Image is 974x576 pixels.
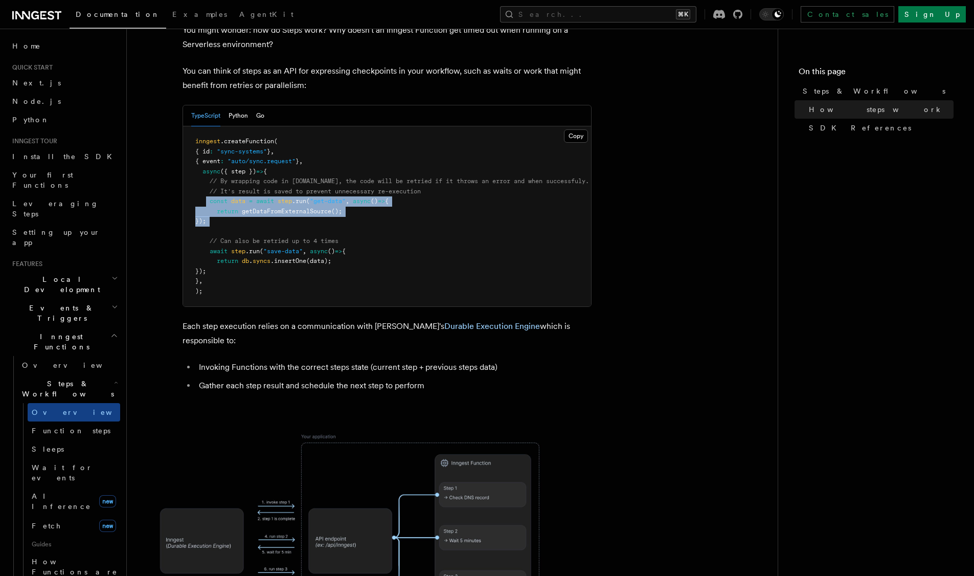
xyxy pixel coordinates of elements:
[210,148,213,155] span: :
[210,248,228,255] span: await
[299,158,303,165] span: ,
[803,86,945,96] span: Steps & Workflows
[195,277,199,284] span: }
[202,168,220,175] span: async
[183,23,592,52] p: You might wonder: how do Steps work? Why doesn't an Inngest Function get timed out when running o...
[12,41,41,51] span: Home
[196,360,592,374] li: Invoking Functions with the correct steps state (current step + previous steps data)
[191,105,220,126] button: TypeScript
[245,248,260,255] span: .run
[8,331,110,352] span: Inngest Functions
[500,6,696,23] button: Search...⌘K
[8,274,111,295] span: Local Development
[28,440,120,458] a: Sleeps
[346,197,349,205] span: ,
[18,356,120,374] a: Overview
[99,520,116,532] span: new
[183,319,592,348] p: Each step execution relies on a communication with [PERSON_NAME]'s which is responsible to:
[8,303,111,323] span: Events & Triggers
[18,374,120,403] button: Steps & Workflows
[805,119,954,137] a: SDK References
[210,188,421,195] span: // It's result is saved to prevent unnecessary re-execution
[32,408,137,416] span: Overview
[210,178,589,185] span: // By wrapping code in [DOMAIN_NAME], the code will be retried if it throws an error and when suc...
[12,116,50,124] span: Python
[22,361,127,369] span: Overview
[805,100,954,119] a: How steps work
[12,228,100,247] span: Setting up your app
[8,194,120,223] a: Leveraging Steps
[306,197,310,205] span: (
[195,158,220,165] span: { event
[12,152,118,161] span: Install the SDK
[342,248,346,255] span: {
[32,445,64,453] span: Sleeps
[32,522,61,530] span: Fetch
[249,257,253,264] span: .
[233,3,300,28] a: AgentKit
[799,82,954,100] a: Steps & Workflows
[8,92,120,110] a: Node.js
[799,65,954,82] h4: On this page
[76,10,160,18] span: Documentation
[220,168,256,175] span: ({ step })
[8,37,120,55] a: Home
[801,6,894,23] a: Contact sales
[8,110,120,129] a: Python
[199,277,202,284] span: ,
[70,3,166,29] a: Documentation
[210,237,338,245] span: // Can also be retried up to 4 times
[444,321,540,331] a: Durable Execution Engine
[210,197,228,205] span: const
[231,248,245,255] span: step
[228,158,296,165] span: "auto/sync.request"
[310,248,328,255] span: async
[231,197,245,205] span: data
[371,197,378,205] span: ()
[28,422,120,440] a: Function steps
[12,171,73,189] span: Your first Functions
[385,197,389,205] span: {
[278,197,292,205] span: step
[292,197,306,205] span: .run
[195,148,210,155] span: { id
[256,197,274,205] span: await
[220,158,224,165] span: :
[28,536,120,552] span: Guides
[32,463,93,482] span: Wait for events
[328,248,335,255] span: ()
[260,248,263,255] span: (
[564,129,588,143] button: Copy
[195,138,220,145] span: inngest
[18,379,114,399] span: Steps & Workflows
[809,104,943,115] span: How steps work
[249,197,253,205] span: =
[809,123,911,133] span: SDK References
[331,208,342,215] span: ();
[296,158,299,165] span: }
[217,148,267,155] span: "sync-systems"
[196,379,592,393] li: Gather each step result and schedule the next step to perform
[270,148,274,155] span: ,
[256,168,263,175] span: =>
[172,10,227,18] span: Examples
[239,10,293,18] span: AgentKit
[8,63,53,72] span: Quick start
[759,8,784,20] button: Toggle dark mode
[8,166,120,194] a: Your first Functions
[8,223,120,252] a: Setting up your app
[99,495,116,507] span: new
[267,148,270,155] span: }
[270,257,306,264] span: .insertOne
[378,197,385,205] span: =>
[8,327,120,356] button: Inngest Functions
[353,197,371,205] span: async
[335,248,342,255] span: =>
[898,6,966,23] a: Sign Up
[32,492,91,511] span: AI Inference
[220,138,274,145] span: .createFunction
[242,257,249,264] span: db
[195,217,206,225] span: });
[28,516,120,536] a: Fetchnew
[217,208,238,215] span: return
